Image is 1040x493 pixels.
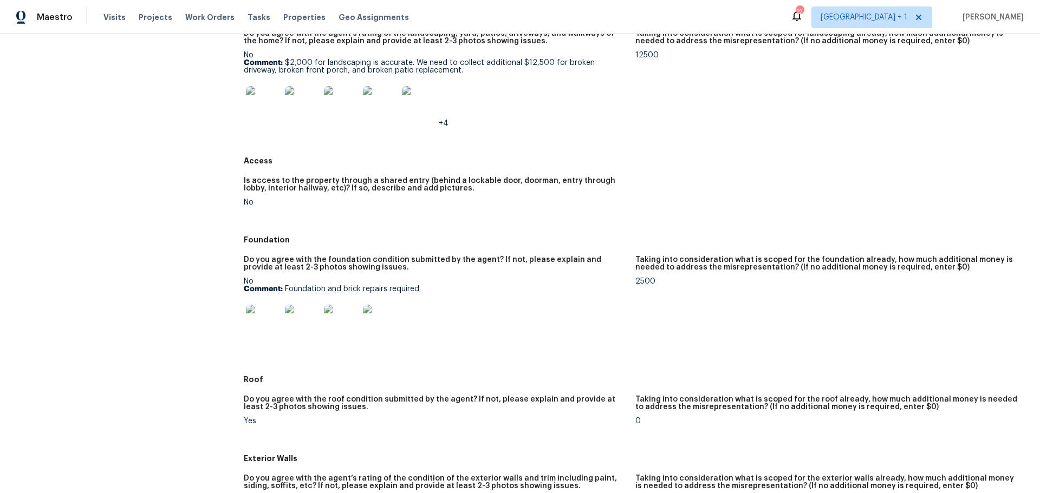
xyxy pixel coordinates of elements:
span: [PERSON_NAME] [958,12,1024,23]
b: Comment: [244,285,283,293]
h5: Do you agree with the foundation condition submitted by the agent? If not, please explain and pro... [244,256,627,271]
div: No [244,199,627,206]
div: 2500 [635,278,1018,285]
h5: Do you agree with the agent’s rating of the condition of the exterior walls and trim including pa... [244,475,627,490]
div: No [244,51,627,127]
h5: Roof [244,374,1027,385]
span: Geo Assignments [339,12,409,23]
div: 12 [796,6,803,17]
p: Foundation and brick repairs required [244,285,627,293]
span: Properties [283,12,326,23]
h5: Taking into consideration what is scoped for the foundation already, how much additional money is... [635,256,1018,271]
div: 12500 [635,51,1018,59]
h5: Taking into consideration what is scoped for the roof already, how much additional money is neede... [635,396,1018,411]
h5: Do you agree with the agent’s rating of the landscaping, yard, patios, driveways, and walkways of... [244,30,627,45]
div: Yes [244,417,627,425]
span: +4 [439,120,448,127]
p: $2,000 for landscaping is accurate. We need to collect additional $12,500 for broken driveway, br... [244,59,627,74]
b: Comment: [244,59,283,67]
h5: Exterior Walls [244,453,1027,464]
span: Maestro [37,12,73,23]
span: Tasks [248,14,270,21]
div: No [244,278,627,346]
h5: Taking into consideration what is scoped for landscaping already, how much additional money is ne... [635,30,1018,45]
span: Work Orders [185,12,235,23]
h5: Is access to the property through a shared entry (behind a lockable door, doorman, entry through ... [244,177,627,192]
div: 0 [635,417,1018,425]
h5: Taking into consideration what is scoped for the exterior walls already, how much additional mone... [635,475,1018,490]
span: Visits [103,12,126,23]
h5: Do you agree with the roof condition submitted by the agent? If not, please explain and provide a... [244,396,627,411]
span: Projects [139,12,172,23]
h5: Access [244,155,1027,166]
span: [GEOGRAPHIC_DATA] + 1 [821,12,907,23]
h5: Foundation [244,234,1027,245]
